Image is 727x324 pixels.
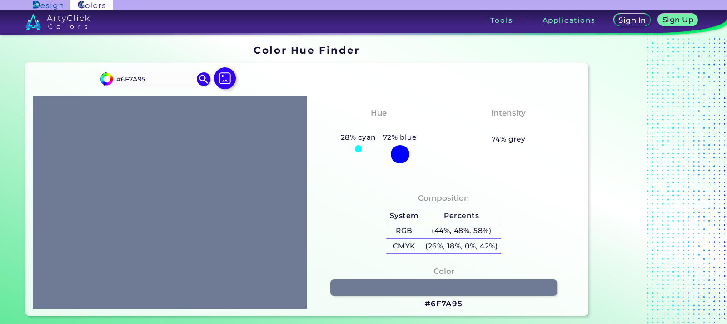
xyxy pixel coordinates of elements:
[25,14,90,30] img: logo_artyclick_colors_white.svg
[664,16,692,23] h5: Sign Up
[491,106,526,120] h4: Intensity
[197,72,210,86] img: icon search
[492,121,526,132] h3: Pastel
[616,15,649,26] a: Sign In
[492,133,526,145] h5: 74% grey
[33,1,63,10] img: ArtyClick Design logo
[113,73,198,85] input: type color..
[418,192,469,205] h4: Composition
[422,239,501,254] h5: (26%, 18%, 0%, 42%)
[490,17,513,24] h3: Tools
[371,106,387,120] h4: Hue
[422,223,501,238] h5: (44%, 48%, 58%)
[337,132,379,143] h5: 28% cyan
[660,15,696,26] a: Sign Up
[386,208,422,223] h5: System
[386,239,422,254] h5: CMYK
[379,132,420,143] h5: 72% blue
[254,43,359,57] h1: Color Hue Finder
[422,208,501,223] h5: Percents
[433,265,454,278] h4: Color
[620,17,644,24] h5: Sign In
[214,67,236,89] img: icon picture
[349,121,408,132] h3: Tealish Blue
[543,17,596,24] h3: Applications
[386,223,422,238] h5: RGB
[425,299,463,309] h3: #6F7A95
